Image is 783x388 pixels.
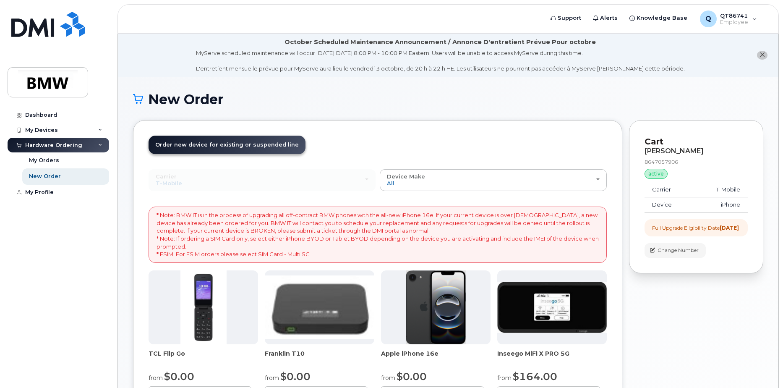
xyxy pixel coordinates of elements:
td: iPhone [693,197,748,212]
span: Device Make [387,173,425,180]
div: 8647057906 [645,158,748,165]
h1: New Order [133,92,763,107]
p: Cart [645,136,748,148]
div: Apple iPhone 16e [381,349,491,366]
img: t10.jpg [265,275,374,339]
div: active [645,169,668,179]
span: $0.00 [397,370,427,383]
span: $0.00 [164,370,194,383]
div: Franklin T10 [265,349,374,366]
iframe: Messenger Launcher [746,351,777,382]
img: iphone16e.png [406,270,466,344]
td: Device [645,197,693,212]
td: Carrier [645,182,693,197]
button: Change Number [645,243,706,258]
span: Change Number [658,246,699,254]
div: Full Upgrade Eligibility Date [652,224,739,231]
img: TCL_FLIP_MODE.jpg [180,270,227,344]
div: Inseego MiFi X PRO 5G [497,349,607,366]
span: $0.00 [280,370,311,383]
button: Device Make All [380,169,607,191]
span: $164.00 [513,370,557,383]
img: cut_small_inseego_5G.jpg [497,282,607,333]
button: close notification [757,51,767,60]
small: from [381,374,395,382]
div: TCL Flip Go [149,349,258,366]
div: MyServe scheduled maintenance will occur [DATE][DATE] 8:00 PM - 10:00 PM Eastern. Users will be u... [196,49,685,73]
small: from [265,374,279,382]
small: from [149,374,163,382]
small: from [497,374,512,382]
strong: [DATE] [720,225,739,231]
div: [PERSON_NAME] [645,147,748,155]
span: All [387,180,394,186]
p: * Note: BMW IT is in the process of upgrading all off-contract BMW phones with the all-new iPhone... [157,211,599,258]
div: October Scheduled Maintenance Announcement / Annonce D'entretient Prévue Pour octobre [284,38,596,47]
span: Order new device for existing or suspended line [155,142,299,148]
td: T-Mobile [693,182,748,197]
